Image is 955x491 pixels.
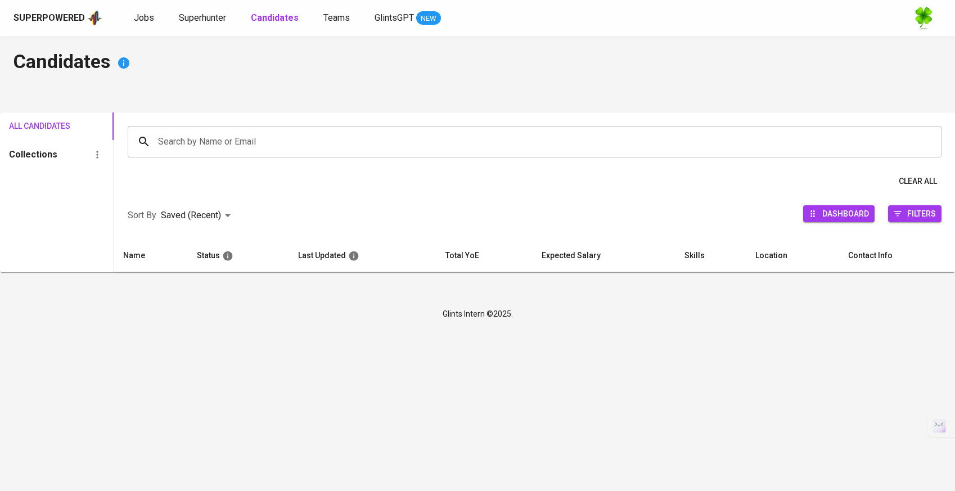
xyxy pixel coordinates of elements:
[899,174,937,188] span: Clear All
[839,240,955,272] th: Contact Info
[251,11,301,25] a: Candidates
[907,206,936,221] span: Filters
[134,12,154,23] span: Jobs
[416,13,441,24] span: NEW
[375,11,441,25] a: GlintsGPT NEW
[289,240,436,272] th: Last Updated
[179,12,226,23] span: Superhunter
[13,49,942,76] h4: Candidates
[87,10,102,26] img: app logo
[161,205,235,226] div: Saved (Recent)
[803,205,875,222] button: Dashboard
[912,7,935,29] img: f9493b8c-82b8-4f41-8722-f5d69bb1b761.jpg
[822,206,869,221] span: Dashboard
[375,12,414,23] span: GlintsGPT
[134,11,156,25] a: Jobs
[251,12,299,23] b: Candidates
[161,209,221,222] p: Saved (Recent)
[533,240,675,272] th: Expected Salary
[114,240,188,272] th: Name
[179,11,228,25] a: Superhunter
[13,12,85,25] div: Superpowered
[888,205,942,222] button: Filters
[675,240,746,272] th: Skills
[323,12,350,23] span: Teams
[436,240,533,272] th: Total YoE
[746,240,839,272] th: Location
[128,209,156,222] p: Sort By
[9,147,57,163] h6: Collections
[9,119,55,133] span: All Candidates
[188,240,289,272] th: Status
[894,171,942,192] button: Clear All
[323,11,352,25] a: Teams
[13,10,102,26] a: Superpoweredapp logo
